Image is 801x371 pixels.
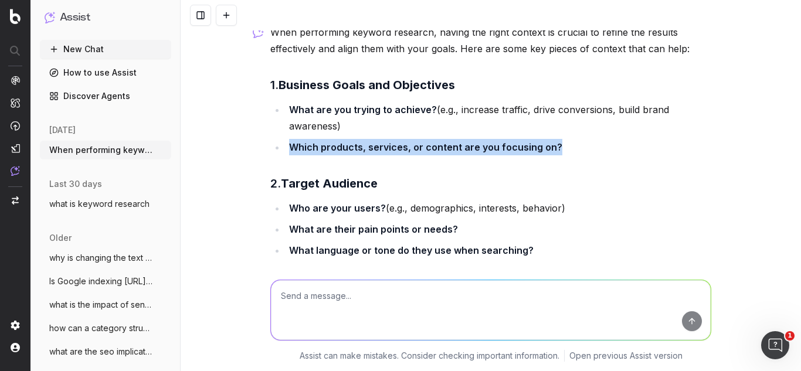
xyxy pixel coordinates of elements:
button: Is Google indexing [URL][DOMAIN_NAME] [40,272,171,291]
strong: What language or tone do they use when searching? [289,244,534,256]
a: Discover Agents [40,87,171,105]
iframe: Intercom live chat [761,331,789,359]
img: My account [11,343,20,352]
strong: What are you trying to achieve? [289,104,437,115]
span: [DATE] [49,124,76,136]
button: why is changing the text of a link in th [40,249,171,267]
button: what is the impact of sending poor quali [40,295,171,314]
h3: 1. [270,76,711,94]
img: Assist [11,166,20,176]
li: (e.g., demographics, interests, behavior) [286,200,711,216]
span: older [49,232,72,244]
button: New Chat [40,40,171,59]
button: what is keyword research [40,195,171,213]
img: Analytics [11,76,20,85]
img: Botify logo [10,9,21,24]
img: Setting [11,321,20,330]
span: why is changing the text of a link in th [49,252,152,264]
button: When performing keyword research, what c [40,141,171,159]
strong: What are their pain points or needs? [289,223,458,235]
h3: 2. [270,174,711,193]
strong: Which products, services, or content are you focusing on? [289,141,562,153]
button: what are the seo implications of spellin [40,342,171,361]
span: When performing keyword research, what c [49,144,152,156]
span: last 30 days [49,178,102,190]
span: what are the seo implications of spellin [49,346,152,358]
img: Studio [11,144,20,153]
strong: Target Audience [281,176,378,190]
h1: Assist [60,9,90,26]
img: Assist [45,12,55,23]
strong: Business Goals and Objectives [279,78,455,92]
li: (e.g., increase traffic, drive conversions, build brand awareness) [286,101,711,134]
img: Botify assist logo [253,26,264,38]
span: what is the impact of sending poor quali [49,299,152,311]
p: When performing keyword research, having the right context is crucial to refine the results effec... [270,24,711,57]
img: Activation [11,121,20,131]
img: Intelligence [11,98,20,108]
span: what is keyword research [49,198,150,210]
a: Open previous Assist version [569,350,683,362]
span: how can a category structure affect orga [49,322,152,334]
span: 1 [785,331,795,341]
strong: Who are your users? [289,202,386,214]
button: Assist [45,9,167,26]
button: how can a category structure affect orga [40,319,171,338]
span: Is Google indexing [URL][DOMAIN_NAME] [49,275,152,287]
img: Switch project [12,196,19,205]
p: Assist can make mistakes. Consider checking important information. [300,350,559,362]
a: How to use Assist [40,63,171,82]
